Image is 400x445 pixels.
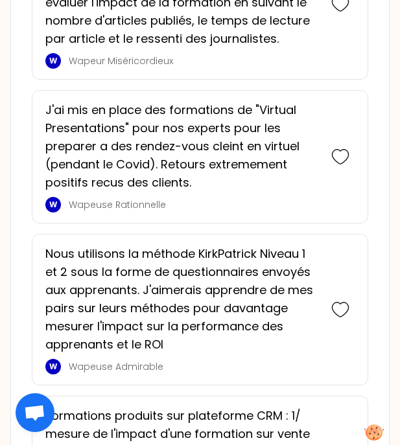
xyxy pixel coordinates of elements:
[69,360,318,373] p: Wapeuse Admirable
[49,56,57,66] p: W
[45,245,318,354] p: Nous utilisons la méthode KirkPatrick Niveau 1 et 2 sous la forme de questionnaires envoyés aux a...
[45,101,318,192] p: J'ai mis en place des formations de "Virtual Presentations" pour nos experts pour les preparer a ...
[49,361,57,372] p: W
[69,54,318,67] p: Wapeur Miséricordieux
[69,198,318,211] p: Wapeuse Rationnelle
[49,200,57,210] p: W
[16,393,54,432] div: Ouvrir le chat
